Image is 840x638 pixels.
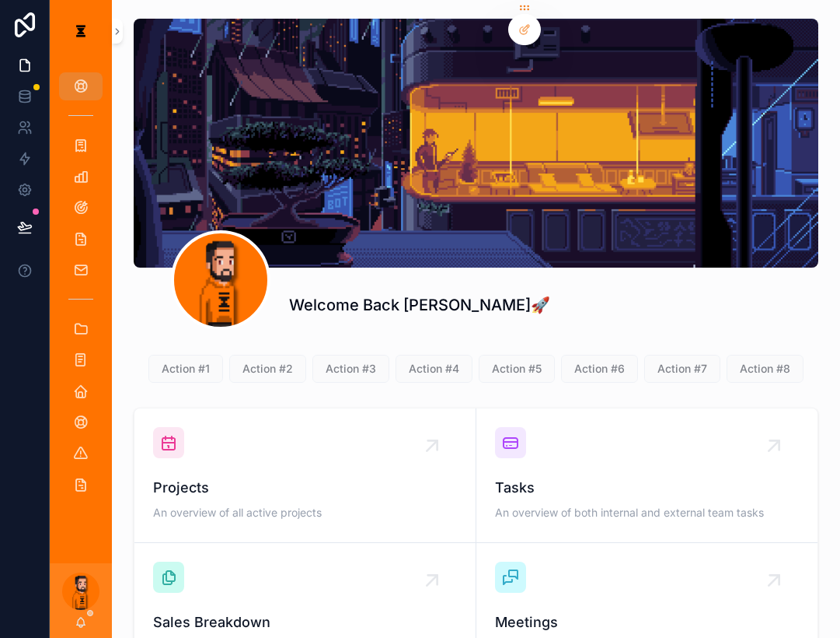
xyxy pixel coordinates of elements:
[153,505,457,521] span: An overview of all active projects
[153,612,457,633] span: Sales Breakdown
[134,408,476,543] a: ProjectsAn overview of all active projects
[476,408,818,543] a: TasksAn overview of both internal and external team tasks
[495,612,800,633] span: Meetings
[50,62,112,517] div: scrollable content
[495,477,800,499] span: Tasks
[289,294,550,316] h1: Welcome Back [PERSON_NAME]🚀
[68,19,93,44] img: App logo
[153,477,457,499] span: Projects
[495,505,800,521] span: An overview of both internal and external team tasks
